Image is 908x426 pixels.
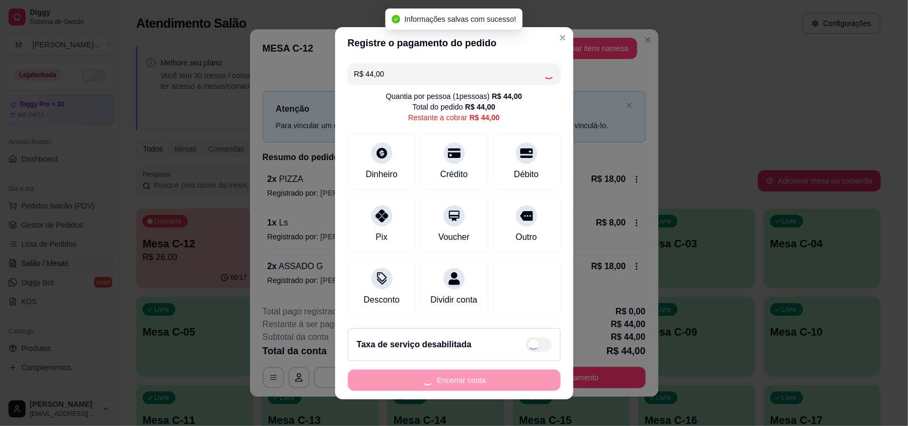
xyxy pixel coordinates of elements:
button: Close [554,29,571,46]
div: Dividir conta [430,294,477,306]
div: Débito [514,168,538,181]
div: R$ 44,00 [492,91,522,102]
div: Voucher [438,231,470,244]
div: R$ 44,00 [470,112,500,123]
div: Dinheiro [366,168,398,181]
div: Total do pedido [413,102,496,112]
input: Ex.: hambúrguer de cordeiro [354,63,544,85]
div: Crédito [440,168,468,181]
div: Loading [544,69,554,79]
span: check-circle [391,15,400,23]
div: Quantia por pessoa ( 1 pessoas) [386,91,522,102]
div: Restante a cobrar [408,112,499,123]
div: Pix [376,231,387,244]
div: Desconto [364,294,400,306]
div: R$ 44,00 [465,102,496,112]
header: Registre o pagamento do pedido [335,27,573,59]
h2: Taxa de serviço desabilitada [357,338,472,351]
span: Informações salvas com sucesso! [404,15,516,23]
div: Outro [515,231,537,244]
